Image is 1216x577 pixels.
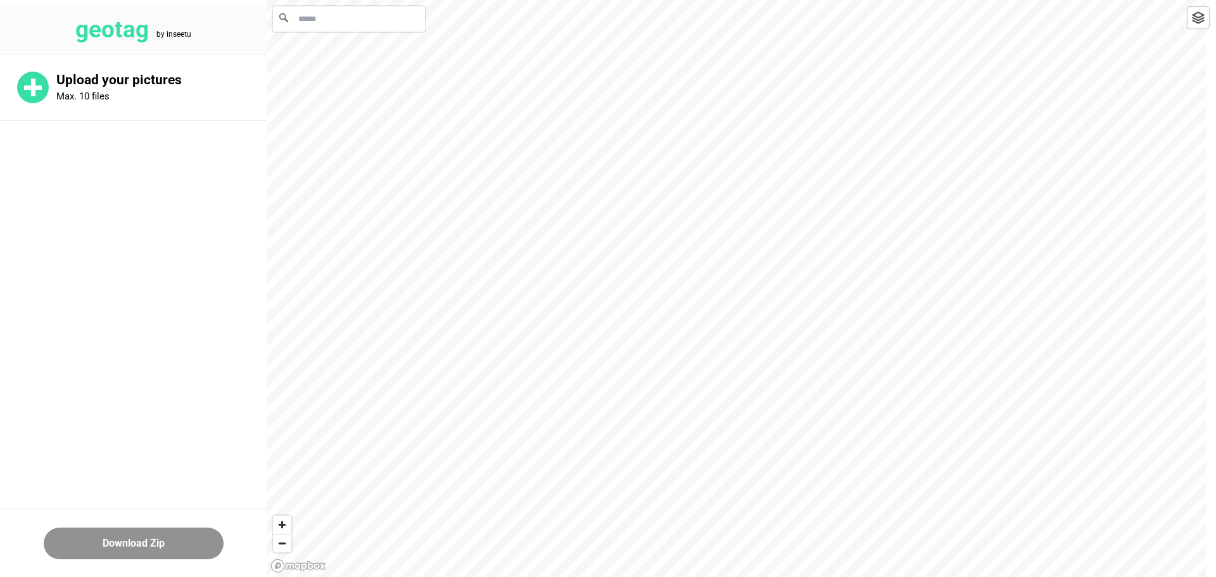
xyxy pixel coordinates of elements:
[273,516,291,534] button: Zoom in
[156,30,191,39] tspan: by inseetu
[273,6,425,32] input: Search
[1192,11,1205,24] img: toggleLayer
[56,72,267,88] p: Upload your pictures
[270,559,326,573] a: Mapbox logo
[56,91,110,102] p: Max. 10 files
[273,535,291,552] span: Zoom out
[44,528,224,559] button: Download Zip
[75,16,149,43] tspan: geotag
[273,534,291,552] button: Zoom out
